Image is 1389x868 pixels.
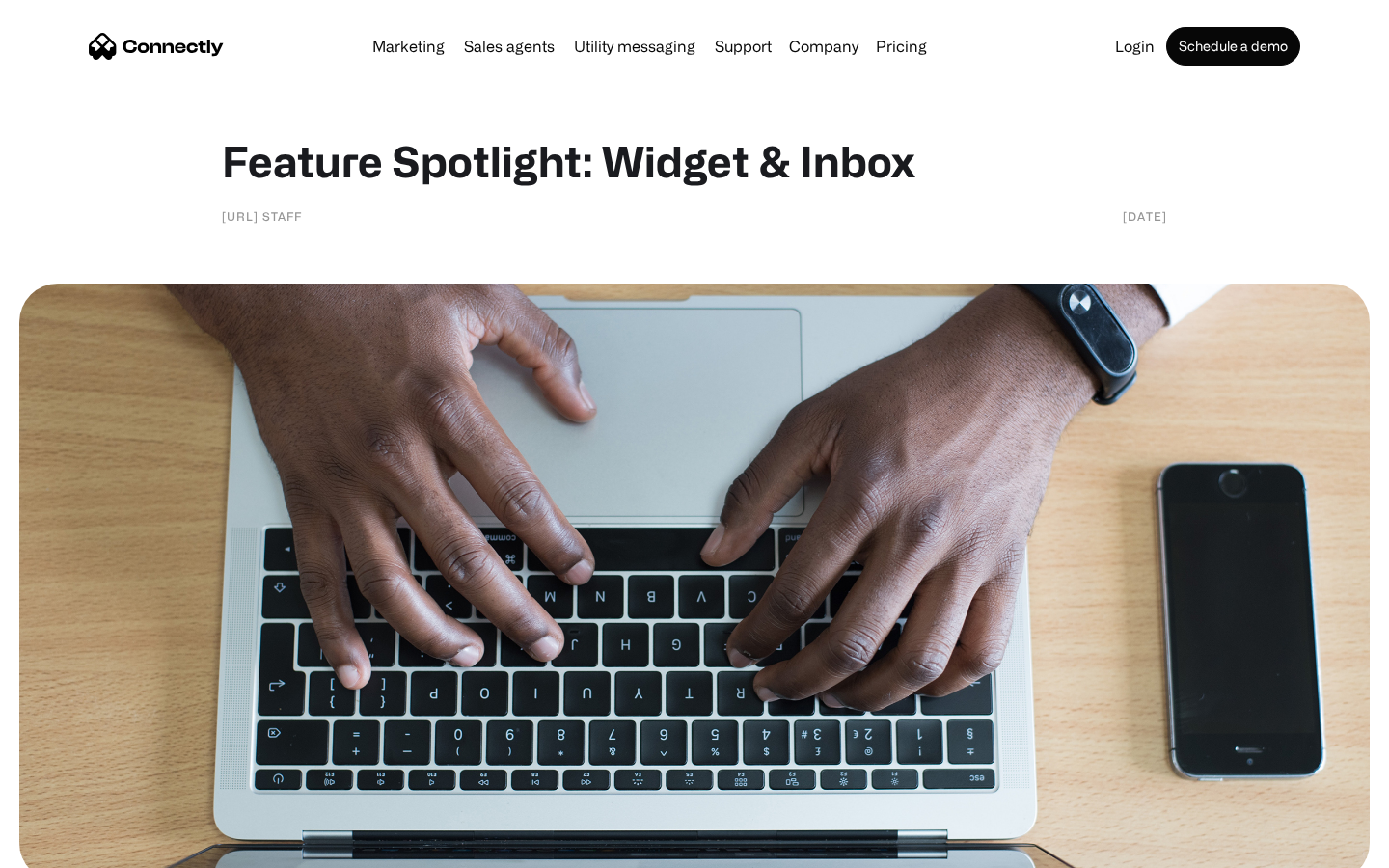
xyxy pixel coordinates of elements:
a: Support [707,39,779,54]
a: Pricing [868,39,935,54]
a: Sales agents [456,39,562,54]
div: [URL] staff [222,206,302,226]
a: Marketing [365,39,452,54]
h1: Feature Spotlight: Widget & Inbox [222,135,1167,187]
a: Utility messaging [566,39,703,54]
a: Schedule a demo [1166,27,1300,66]
div: Company [789,33,858,60]
ul: Language list [39,834,116,861]
a: Login [1107,39,1162,54]
div: [DATE] [1123,206,1167,226]
aside: Language selected: English [19,834,116,861]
